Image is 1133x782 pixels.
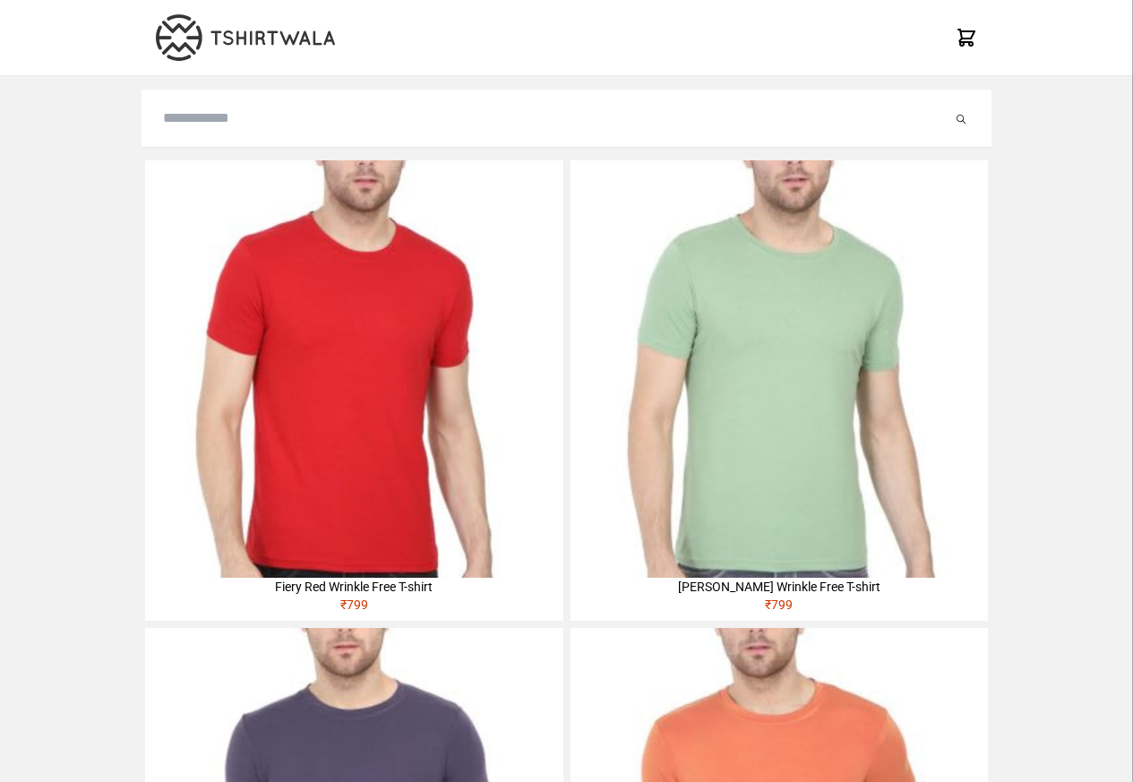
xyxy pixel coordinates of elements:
[145,578,562,596] div: Fiery Red Wrinkle Free T-shirt
[571,160,988,621] a: [PERSON_NAME] Wrinkle Free T-shirt₹799
[571,596,988,621] div: ₹ 799
[145,160,562,578] img: 4M6A2225-320x320.jpg
[952,107,970,129] button: Submit your search query.
[156,14,335,61] img: TW-LOGO-400-104.png
[145,596,562,621] div: ₹ 799
[571,578,988,596] div: [PERSON_NAME] Wrinkle Free T-shirt
[571,160,988,578] img: 4M6A2211-320x320.jpg
[145,160,562,621] a: Fiery Red Wrinkle Free T-shirt₹799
